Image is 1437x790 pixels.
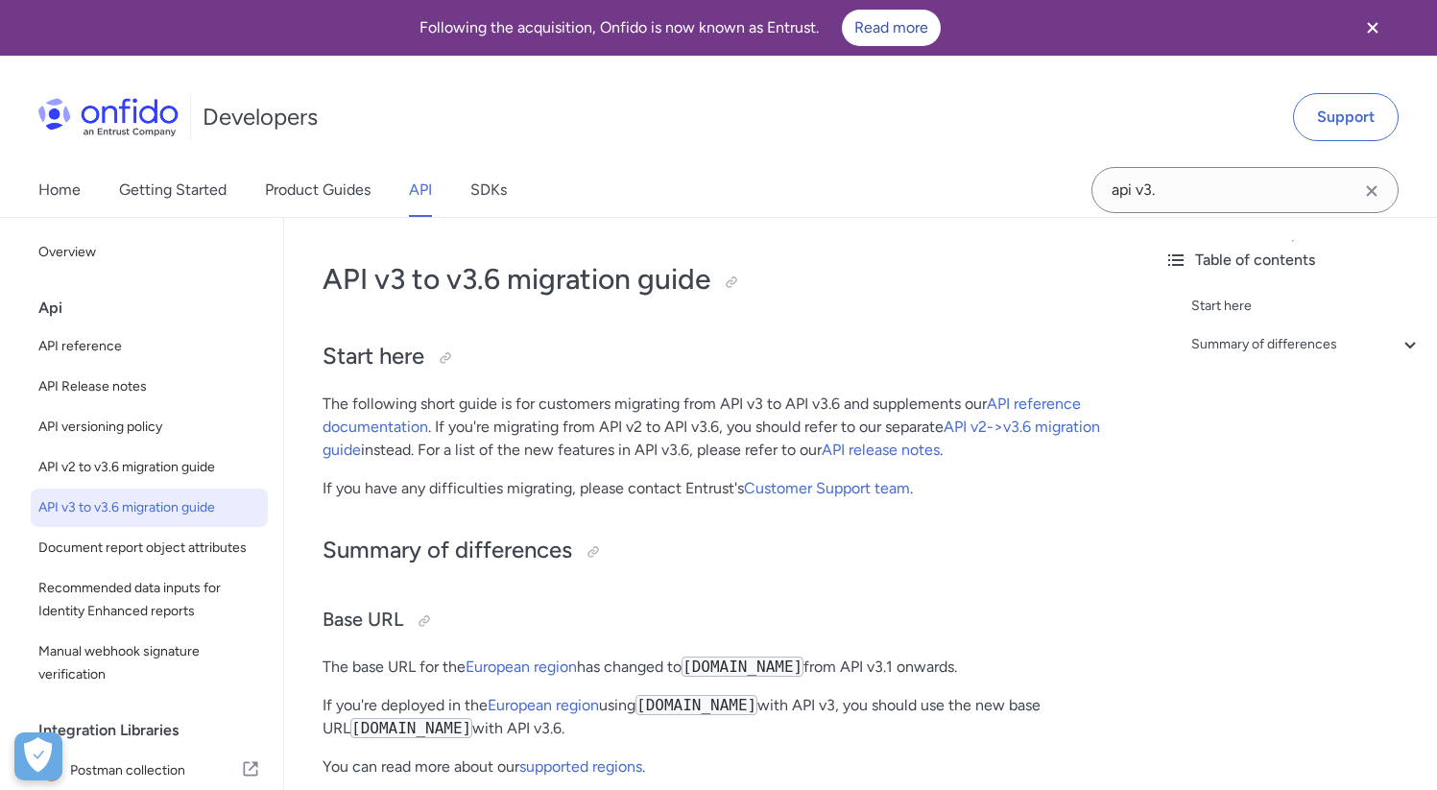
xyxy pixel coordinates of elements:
[38,241,260,264] span: Overview
[70,757,241,784] span: Postman collection
[323,341,1111,373] h2: Start here
[31,569,268,631] a: Recommended data inputs for Identity Enhanced reports
[323,606,1111,636] h3: Base URL
[323,694,1111,740] p: If you're deployed in the using with API v3, you should use the new base URL with API v3.6.
[203,102,318,132] h1: Developers
[822,441,940,459] a: API release notes
[31,489,268,527] a: API v3 to v3.6 migration guide
[323,656,1111,679] p: The base URL for the has changed to from API v3.1 onwards.
[682,657,803,677] code: [DOMAIN_NAME]
[38,537,260,560] span: Document report object attributes
[31,368,268,406] a: API Release notes
[14,732,62,780] button: Open Preferences
[38,335,260,358] span: API reference
[323,260,1111,299] h1: API v3 to v3.6 migration guide
[31,448,268,487] a: API v2 to v3.6 migration guide
[1360,180,1383,203] svg: Clear search field button
[31,327,268,366] a: API reference
[38,375,260,398] span: API Release notes
[350,718,472,738] code: [DOMAIN_NAME]
[635,695,757,715] code: [DOMAIN_NAME]
[38,98,179,136] img: Onfido Logo
[31,233,268,272] a: Overview
[14,732,62,780] div: Cookie Preferences
[38,577,260,623] span: Recommended data inputs for Identity Enhanced reports
[1293,93,1399,141] a: Support
[38,289,275,327] div: Api
[470,163,507,217] a: SDKs
[31,408,268,446] a: API versioning policy
[1164,249,1422,272] div: Table of contents
[265,163,371,217] a: Product Guides
[842,10,941,46] a: Read more
[1361,16,1384,39] svg: Close banner
[1337,4,1408,52] button: Close banner
[409,163,432,217] a: API
[323,477,1111,500] p: If you have any difficulties migrating, please contact Entrust's .
[38,163,81,217] a: Home
[38,640,260,686] span: Manual webhook signature verification
[466,658,577,676] a: European region
[23,10,1337,46] div: Following the acquisition, Onfido is now known as Entrust.
[744,479,910,497] a: Customer Support team
[31,633,268,694] a: Manual webhook signature verification
[323,393,1111,462] p: The following short guide is for customers migrating from API v3 to API v3.6 and supplements our ...
[323,755,1111,778] p: You can read more about our .
[38,456,260,479] span: API v2 to v3.6 migration guide
[1091,167,1399,213] input: Onfido search input field
[38,416,260,439] span: API versioning policy
[519,757,642,776] a: supported regions
[1191,295,1422,318] a: Start here
[323,535,1111,567] h2: Summary of differences
[38,711,275,750] div: Integration Libraries
[119,163,227,217] a: Getting Started
[31,529,268,567] a: Document report object attributes
[323,418,1100,459] a: API v2->v3.6 migration guide
[38,496,260,519] span: API v3 to v3.6 migration guide
[323,395,1081,436] a: API reference documentation
[488,696,599,714] a: European region
[1191,333,1422,356] a: Summary of differences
